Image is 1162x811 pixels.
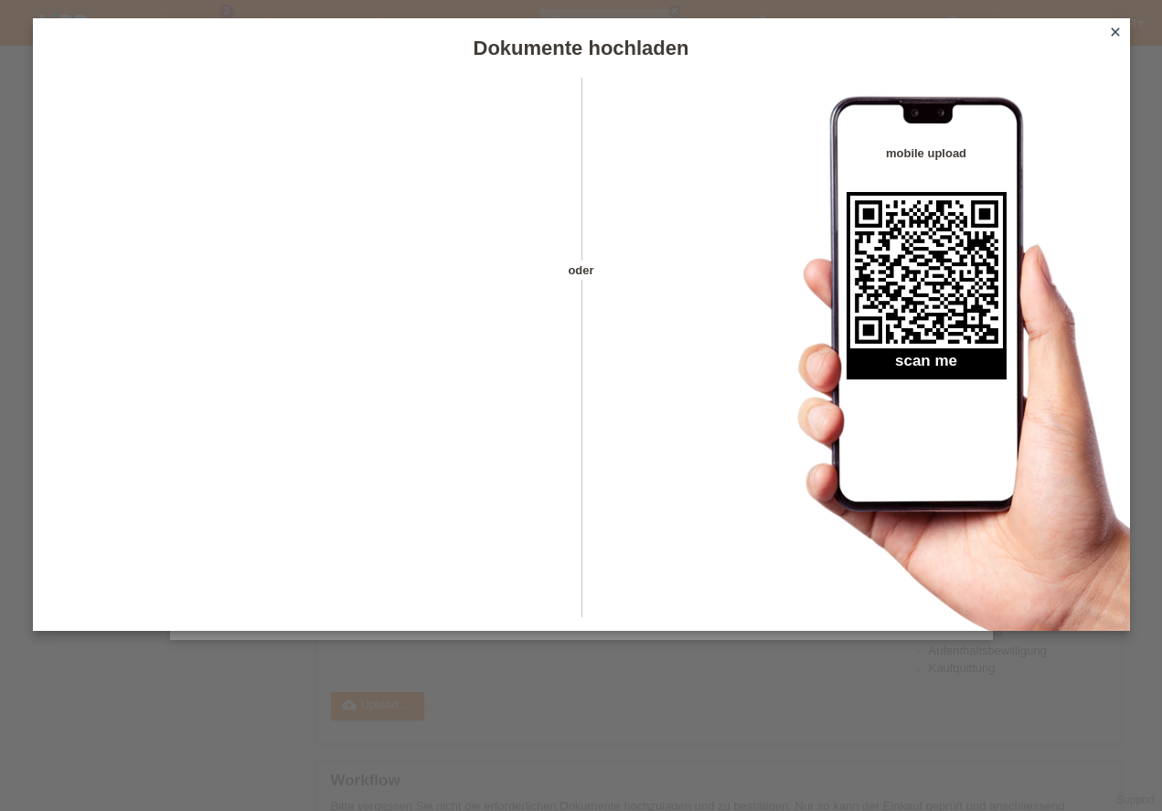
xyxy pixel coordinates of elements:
h4: mobile upload [847,146,1007,160]
i: close [1108,25,1123,39]
a: close [1103,23,1127,44]
span: oder [549,261,613,280]
h2: scan me [847,352,1007,379]
h1: Dokumente hochladen [33,37,1130,59]
iframe: Upload [60,123,549,581]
